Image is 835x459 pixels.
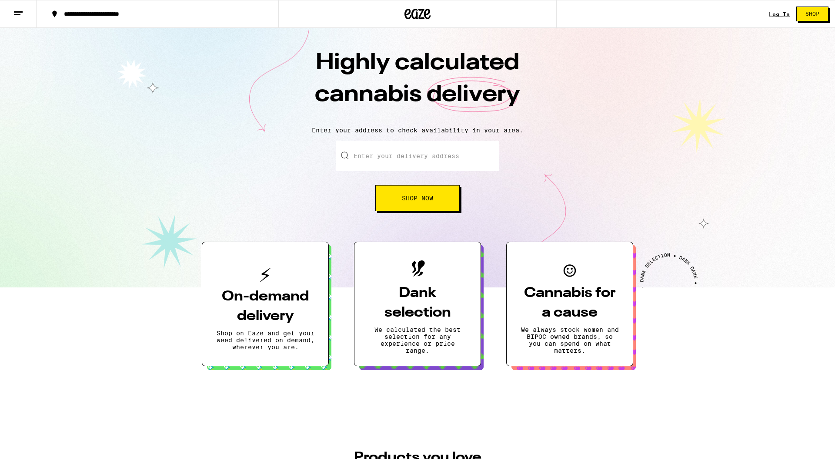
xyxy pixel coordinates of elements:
h3: On-demand delivery [216,287,314,326]
button: On-demand deliveryShop on Eaze and get your weed delivered on demand, wherever you are. [202,242,329,366]
button: Dank selectionWe calculated the best selection for any experience or price range. [354,242,481,366]
button: Cannabis for a causeWe always stock women and BIPOC owned brands, so you can spend on what matters. [506,242,633,366]
p: We always stock women and BIPOC owned brands, so you can spend on what matters. [521,326,619,354]
input: Enter your delivery address [336,141,499,171]
a: Log In [769,11,790,17]
h1: Highly calculated cannabis delivery [265,47,570,120]
p: Enter your address to check availability in your area. [9,127,826,134]
button: Shop [796,7,828,21]
h3: Dank selection [368,283,467,323]
span: Shop Now [402,195,433,201]
p: We calculated the best selection for any experience or price range. [368,326,467,354]
button: Shop Now [375,185,460,211]
p: Shop on Eaze and get your weed delivered on demand, wherever you are. [216,330,314,351]
a: Shop [790,7,835,21]
span: Shop [805,11,819,17]
h3: Cannabis for a cause [521,283,619,323]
